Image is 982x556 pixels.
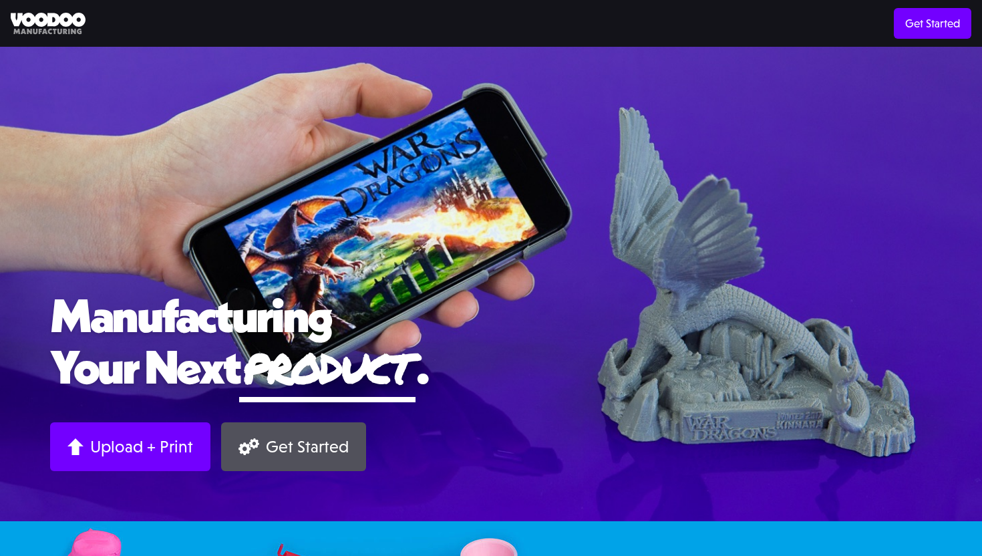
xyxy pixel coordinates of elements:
a: Get Started [894,8,971,39]
img: Arrow up [67,438,84,455]
div: Get Started [266,436,349,457]
img: Voodoo Manufacturing logo [11,13,86,35]
a: Upload + Print [50,422,210,471]
span: product [239,338,416,396]
div: Upload + Print [90,436,193,457]
img: Gears [238,438,259,455]
a: Get Started [221,422,366,471]
h1: Manufacturing Your Next . [50,289,932,402]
